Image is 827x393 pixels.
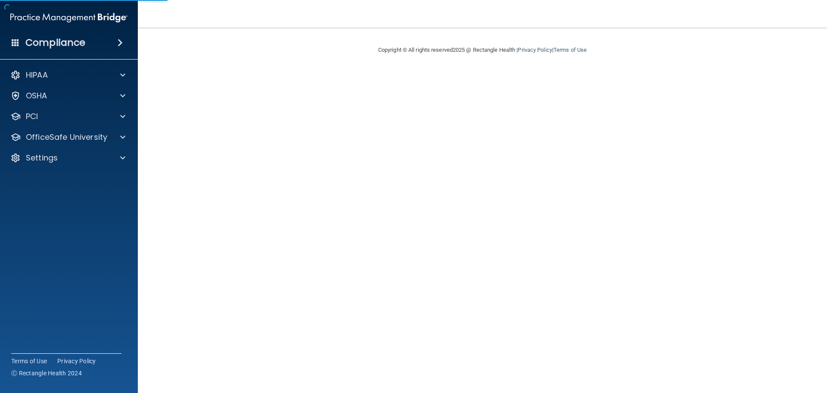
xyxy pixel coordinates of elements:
[26,91,47,101] p: OSHA
[26,132,107,142] p: OfficeSafe University
[26,111,38,122] p: PCI
[26,70,48,80] p: HIPAA
[10,70,125,80] a: HIPAA
[11,357,47,365] a: Terms of Use
[10,91,125,101] a: OSHA
[11,369,82,377] span: Ⓒ Rectangle Health 2024
[10,9,127,26] img: PMB logo
[10,111,125,122] a: PCI
[10,153,125,163] a: Settings
[57,357,96,365] a: Privacy Policy
[26,153,58,163] p: Settings
[553,47,587,53] a: Terms of Use
[325,36,640,64] div: Copyright © All rights reserved 2025 @ Rectangle Health | |
[25,37,85,49] h4: Compliance
[518,47,552,53] a: Privacy Policy
[10,132,125,142] a: OfficeSafe University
